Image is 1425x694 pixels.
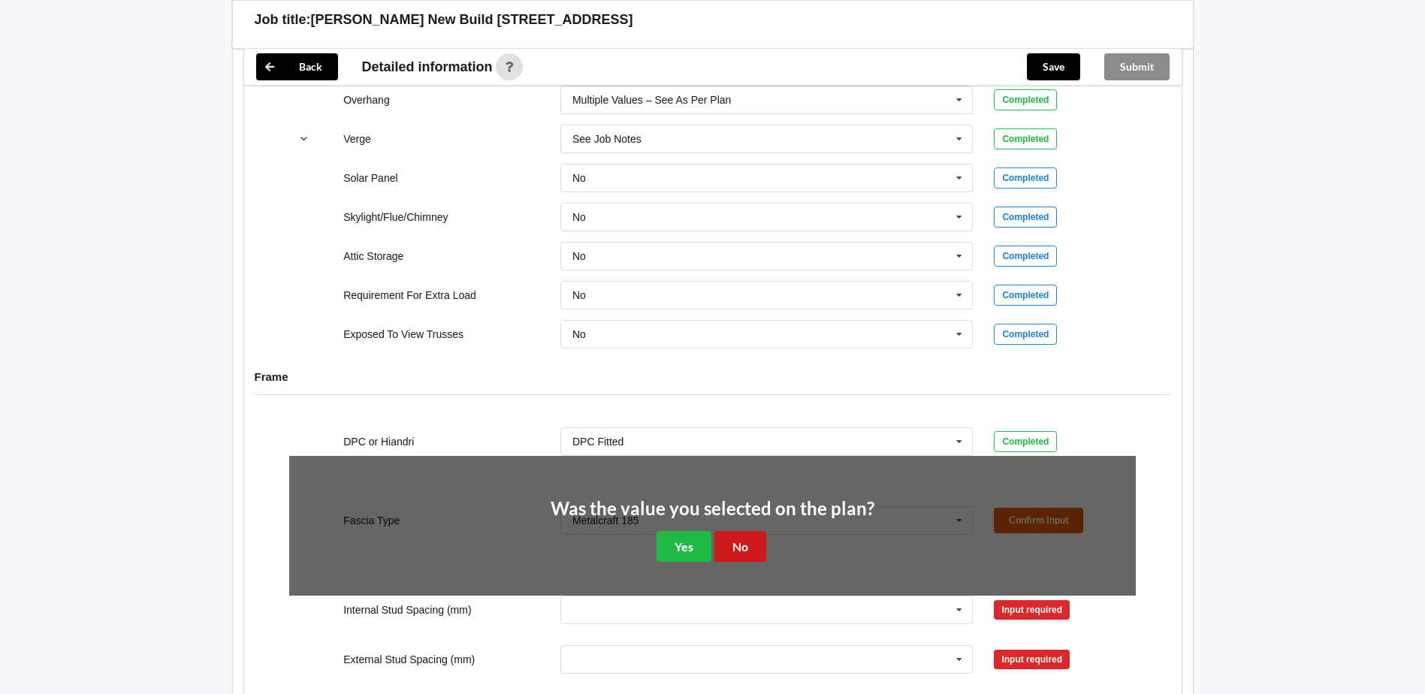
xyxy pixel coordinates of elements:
div: Input required [994,650,1070,669]
div: No [572,251,586,261]
label: Attic Storage [343,250,403,262]
label: Solar Panel [343,172,397,184]
div: No [572,329,586,339]
div: No [572,173,586,183]
button: reference-toggle [289,125,319,152]
div: Completed [994,128,1057,149]
div: No [572,212,586,222]
div: Completed [994,207,1057,228]
div: See Job Notes [572,134,642,144]
h3: Job title: [255,11,311,29]
h2: Was the value you selected on the plan? [551,497,874,520]
span: Detailed information [362,60,493,74]
label: Requirement For Extra Load [343,289,476,301]
div: Completed [994,431,1057,452]
div: Completed [994,167,1057,189]
div: Completed [994,246,1057,267]
button: No [714,531,766,562]
div: Completed [994,89,1057,110]
label: Overhang [343,94,389,106]
button: Save [1027,53,1080,80]
label: Exposed To View Trusses [343,328,463,340]
label: Skylight/Flue/Chimney [343,211,448,223]
button: Yes [657,531,711,562]
div: No [572,290,586,300]
div: Input required [994,600,1070,620]
button: Back [256,53,338,80]
label: DPC or Hiandri [343,436,414,448]
label: Verge [343,133,371,145]
div: Completed [994,324,1057,345]
div: Multiple Values – See As Per Plan [572,95,731,105]
label: Internal Stud Spacing (mm) [343,604,471,616]
h4: Frame [255,370,1171,384]
h3: [PERSON_NAME] New Build [STREET_ADDRESS] [311,11,633,29]
label: External Stud Spacing (mm) [343,653,475,665]
div: DPC Fitted [572,436,623,447]
div: Completed [994,285,1057,306]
